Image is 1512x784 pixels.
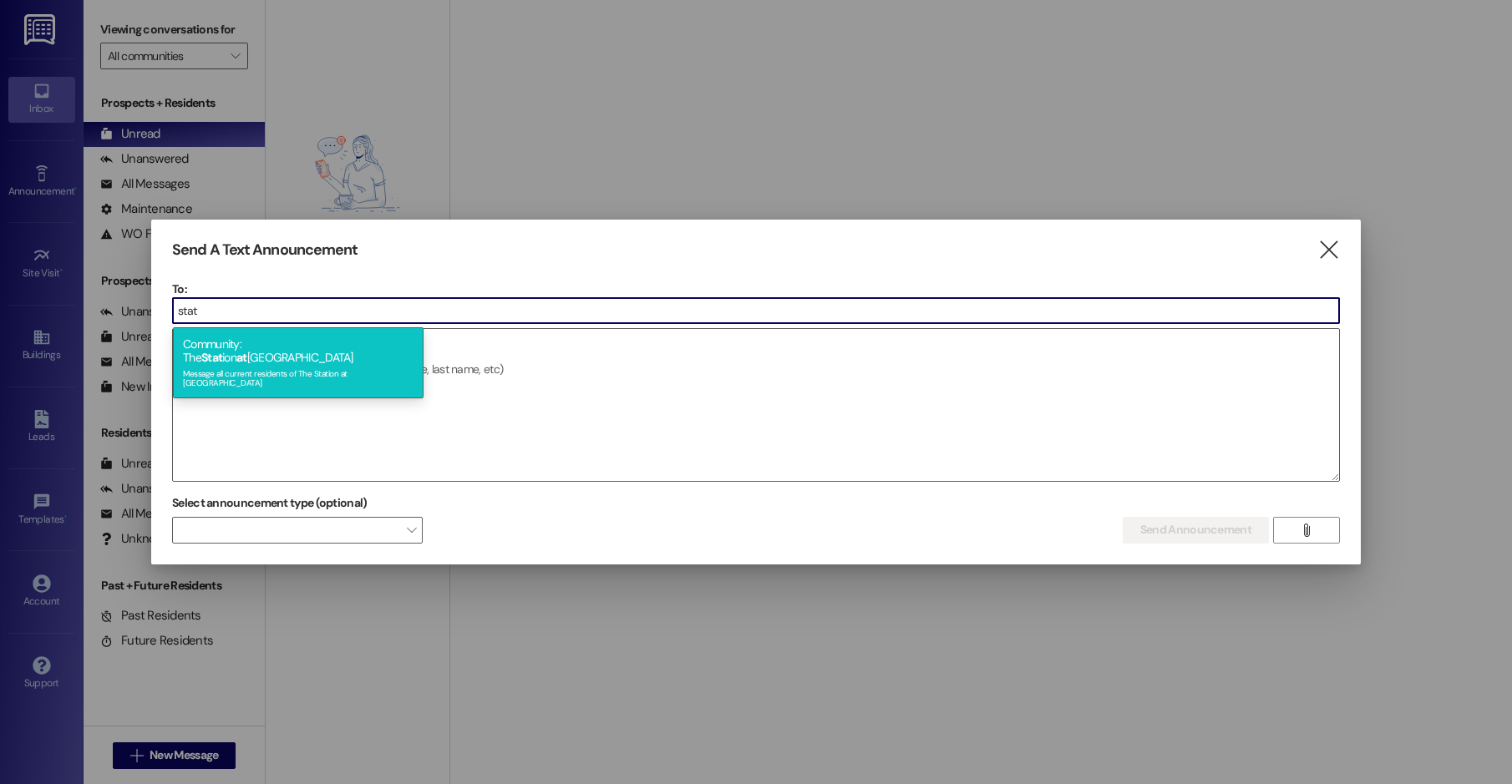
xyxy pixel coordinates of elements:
[172,240,358,260] h3: Send A Text Announcement
[173,327,424,397] div: Community: The ion [GEOGRAPHIC_DATA]
[172,281,1340,297] p: To:
[183,365,414,388] div: Message all current residents of The Station at [GEOGRAPHIC_DATA]
[1140,521,1251,539] span: Send Announcement
[1317,241,1340,259] i: 
[236,350,247,365] span: at
[201,350,222,365] span: Stat
[172,490,368,516] label: Select announcement type (optional)
[173,298,1339,323] input: Type to select the units, buildings, or communities you want to message. (e.g. 'Unit 1A', 'Buildi...
[1300,524,1312,537] i: 
[1123,517,1269,544] button: Send Announcement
